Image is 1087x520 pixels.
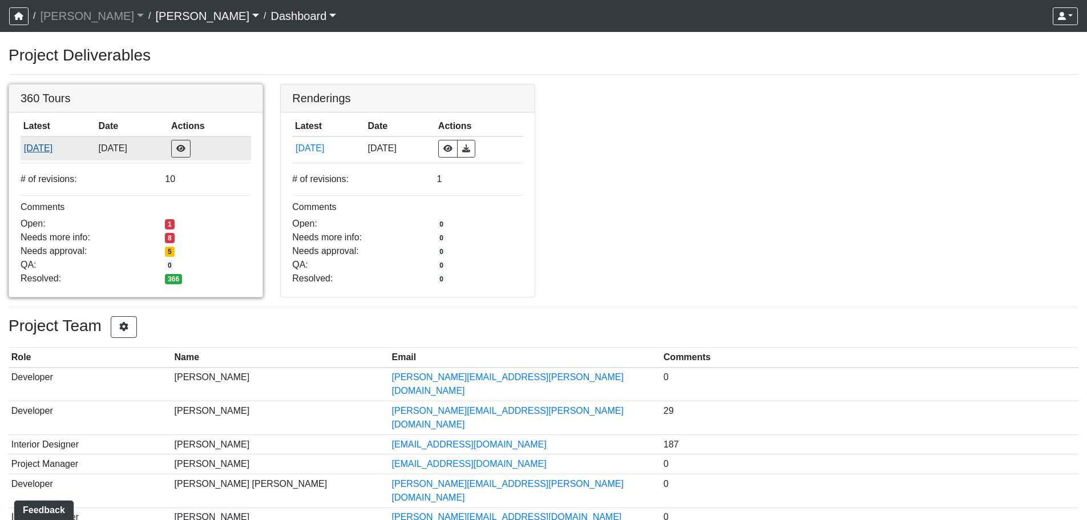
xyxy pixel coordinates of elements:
[292,136,365,160] td: hbgfFgKvBx4J9vStwuhZYf
[21,136,96,160] td: 4VQDTGpi2v4TZAR4XN9r1R
[661,368,1078,401] td: 0
[392,440,547,449] a: [EMAIL_ADDRESS][DOMAIN_NAME]
[392,479,624,502] a: [PERSON_NAME][EMAIL_ADDRESS][PERSON_NAME][DOMAIN_NAME]
[40,5,144,27] a: [PERSON_NAME]
[392,459,547,469] a: [EMAIL_ADDRESS][DOMAIN_NAME]
[9,46,1078,65] h3: Project Deliverables
[172,474,389,507] td: [PERSON_NAME] [PERSON_NAME]
[172,368,389,401] td: [PERSON_NAME]
[155,5,259,27] a: [PERSON_NAME]
[9,368,172,401] td: Developer
[9,434,172,454] td: Interior Designer
[661,348,1078,368] th: Comments
[29,5,40,27] span: /
[392,406,624,429] a: [PERSON_NAME][EMAIL_ADDRESS][PERSON_NAME][DOMAIN_NAME]
[9,474,172,507] td: Developer
[172,434,389,454] td: [PERSON_NAME]
[144,5,155,27] span: /
[661,454,1078,474] td: 0
[9,454,172,474] td: Project Manager
[259,5,270,27] span: /
[9,497,76,520] iframe: Ybug feedback widget
[661,401,1078,435] td: 29
[661,474,1078,507] td: 0
[172,454,389,474] td: [PERSON_NAME]
[172,401,389,435] td: [PERSON_NAME]
[9,348,172,368] th: Role
[9,316,1078,338] h3: Project Team
[295,141,362,156] button: [DATE]
[661,434,1078,454] td: 187
[172,348,389,368] th: Name
[23,141,93,156] button: [DATE]
[9,401,172,435] td: Developer
[271,5,337,27] a: Dashboard
[389,348,661,368] th: Email
[392,372,624,396] a: [PERSON_NAME][EMAIL_ADDRESS][PERSON_NAME][DOMAIN_NAME]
